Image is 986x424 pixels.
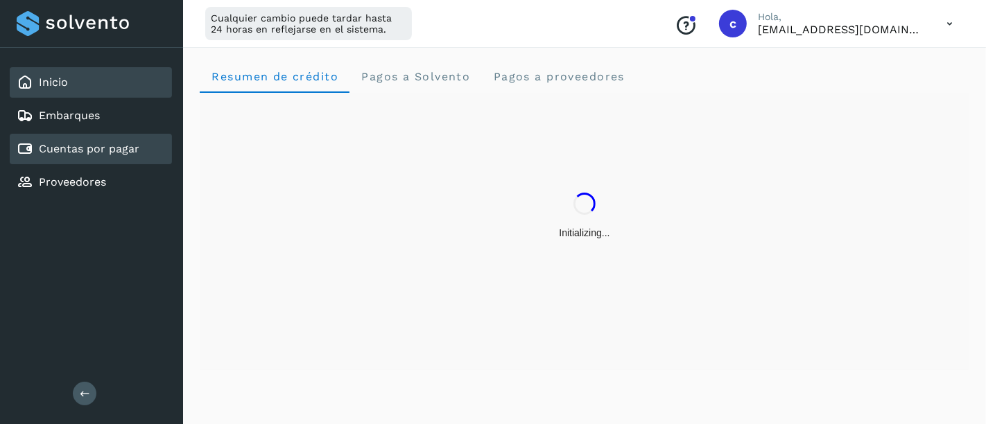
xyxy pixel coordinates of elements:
div: Cuentas por pagar [10,134,172,164]
span: Resumen de crédito [211,70,338,83]
a: Cuentas por pagar [39,142,139,155]
span: Pagos a Solvento [361,70,470,83]
div: Cualquier cambio puede tardar hasta 24 horas en reflejarse en el sistema. [205,7,412,40]
div: Proveedores [10,167,172,197]
p: cxp1@53cargo.com [758,23,924,36]
p: Hola, [758,11,924,23]
div: Inicio [10,67,172,98]
a: Proveedores [39,175,106,188]
a: Inicio [39,76,68,89]
div: Embarques [10,100,172,131]
span: Pagos a proveedores [492,70,625,83]
a: Embarques [39,109,100,122]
